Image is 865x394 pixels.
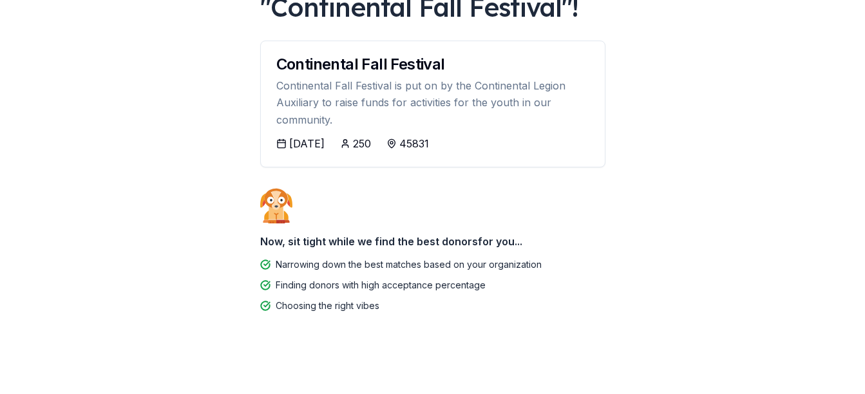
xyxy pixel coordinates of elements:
div: Continental Fall Festival is put on by the Continental Legion Auxiliary to raise funds for activi... [276,77,589,128]
img: Dog waiting patiently [260,188,292,223]
div: Finding donors with high acceptance percentage [276,277,486,293]
div: Choosing the right vibes [276,298,379,314]
div: 45831 [399,136,429,151]
div: Now, sit tight while we find the best donors for you... [260,229,605,254]
div: 250 [353,136,371,151]
div: [DATE] [289,136,325,151]
div: Continental Fall Festival [276,57,589,72]
div: Narrowing down the best matches based on your organization [276,257,542,272]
